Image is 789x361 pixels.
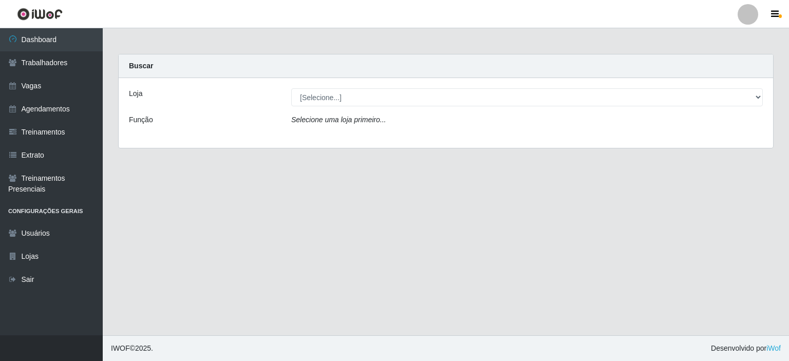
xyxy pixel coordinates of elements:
span: © 2025 . [111,343,153,354]
a: iWof [766,344,781,352]
label: Loja [129,88,142,99]
img: CoreUI Logo [17,8,63,21]
i: Selecione uma loja primeiro... [291,116,386,124]
label: Função [129,115,153,125]
span: Desenvolvido por [711,343,781,354]
strong: Buscar [129,62,153,70]
span: IWOF [111,344,130,352]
